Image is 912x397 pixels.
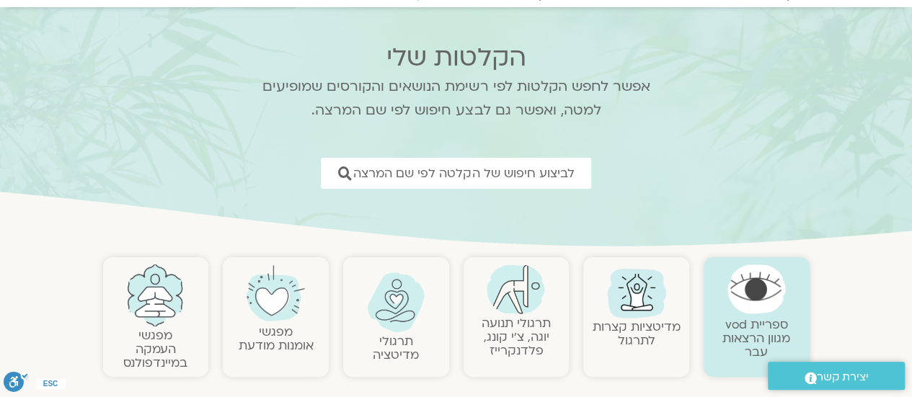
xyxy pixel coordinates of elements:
[722,316,790,360] a: ספריית vodמגוון הרצאות עבר
[244,43,669,72] h2: הקלטות שלי
[244,75,669,122] p: אפשר לחפש הקלטות לפי רשימת הנושאים והקורסים שמופיעים למטה, ואפשר גם לבצע חיפוש לפי שם המרצה.
[123,327,187,371] a: מפגשיהעמקה במיינדפולנס
[373,333,419,363] a: תרגולימדיטציה
[353,166,574,180] span: לביצוע חיפוש של הקלטה לפי שם המרצה
[321,158,591,189] a: לביצוע חיפוש של הקלטה לפי שם המרצה
[817,367,869,387] span: יצירת קשר
[768,362,905,390] a: יצירת קשר
[593,318,681,349] a: מדיטציות קצרות לתרגול
[239,324,314,354] a: מפגשיאומנות מודעת
[482,315,551,359] a: תרגולי תנועהיוגה, צ׳י קונג, פלדנקרייז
